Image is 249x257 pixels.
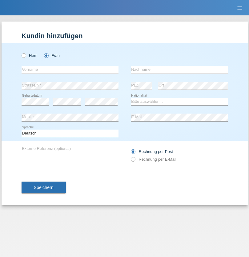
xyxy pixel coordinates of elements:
input: Frau [44,53,48,57]
button: Speichern [22,182,66,193]
i: menu [237,5,243,11]
input: Herr [22,53,26,57]
label: Rechnung per E-Mail [131,157,176,162]
label: Frau [44,53,60,58]
h1: Kundin hinzufügen [22,32,228,40]
input: Rechnung per Post [131,149,135,157]
label: Rechnung per Post [131,149,173,154]
label: Herr [22,53,37,58]
a: menu [234,6,246,10]
span: Speichern [34,185,54,190]
input: Rechnung per E-Mail [131,157,135,165]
